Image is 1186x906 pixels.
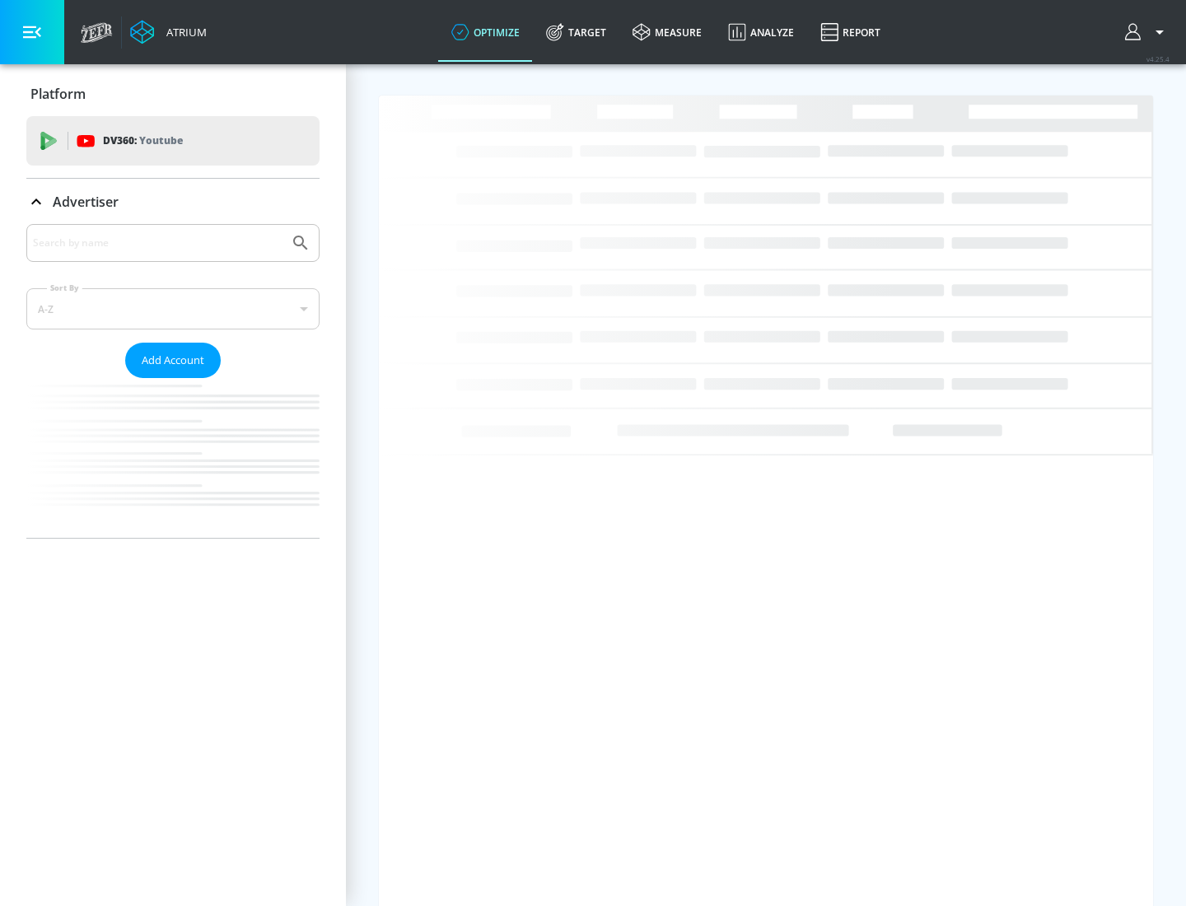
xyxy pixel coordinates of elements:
[26,224,320,538] div: Advertiser
[142,351,204,370] span: Add Account
[53,193,119,211] p: Advertiser
[26,288,320,329] div: A-Z
[139,132,183,149] p: Youtube
[30,85,86,103] p: Platform
[130,20,207,44] a: Atrium
[619,2,715,62] a: measure
[26,71,320,117] div: Platform
[533,2,619,62] a: Target
[125,343,221,378] button: Add Account
[807,2,894,62] a: Report
[438,2,533,62] a: optimize
[103,132,183,150] p: DV360:
[47,283,82,293] label: Sort By
[715,2,807,62] a: Analyze
[26,378,320,538] nav: list of Advertiser
[33,232,282,254] input: Search by name
[160,25,207,40] div: Atrium
[1146,54,1170,63] span: v 4.25.4
[26,116,320,166] div: DV360: Youtube
[26,179,320,225] div: Advertiser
